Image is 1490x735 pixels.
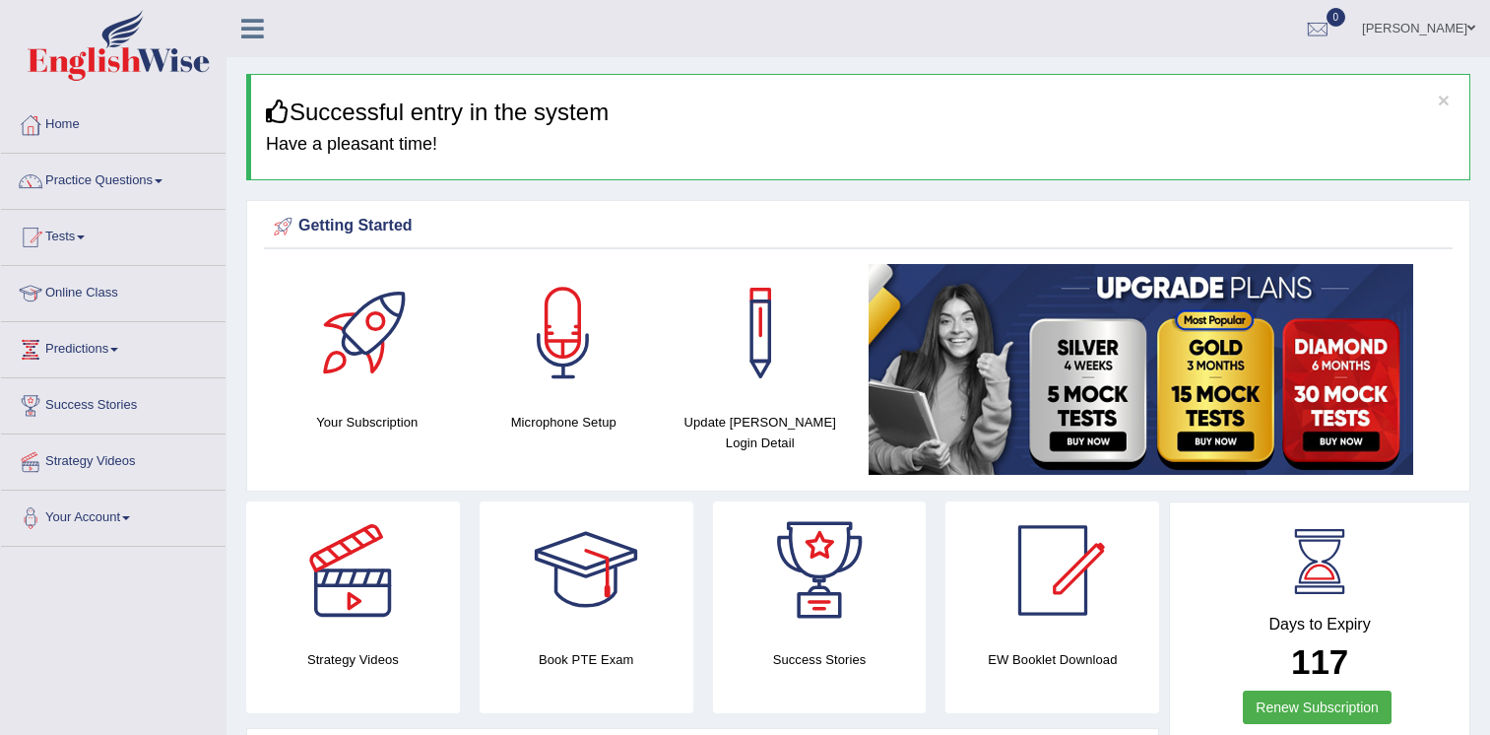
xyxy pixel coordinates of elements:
[1243,691,1392,724] a: Renew Subscription
[269,212,1448,241] div: Getting Started
[1,322,226,371] a: Predictions
[713,649,927,670] h4: Success Stories
[1192,616,1448,634] h4: Days to Expiry
[945,649,1159,670] h4: EW Booklet Download
[279,412,456,433] h4: Your Subscription
[1438,90,1450,110] button: ×
[1,434,226,484] a: Strategy Videos
[1291,642,1348,681] b: 117
[672,412,849,453] h4: Update [PERSON_NAME] Login Detail
[476,412,653,433] h4: Microphone Setup
[480,649,693,670] h4: Book PTE Exam
[246,649,460,670] h4: Strategy Videos
[1327,8,1346,27] span: 0
[266,100,1455,125] h3: Successful entry in the system
[266,135,1455,155] h4: Have a pleasant time!
[869,264,1413,475] img: small5.jpg
[1,154,226,203] a: Practice Questions
[1,266,226,315] a: Online Class
[1,98,226,147] a: Home
[1,491,226,540] a: Your Account
[1,210,226,259] a: Tests
[1,378,226,428] a: Success Stories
